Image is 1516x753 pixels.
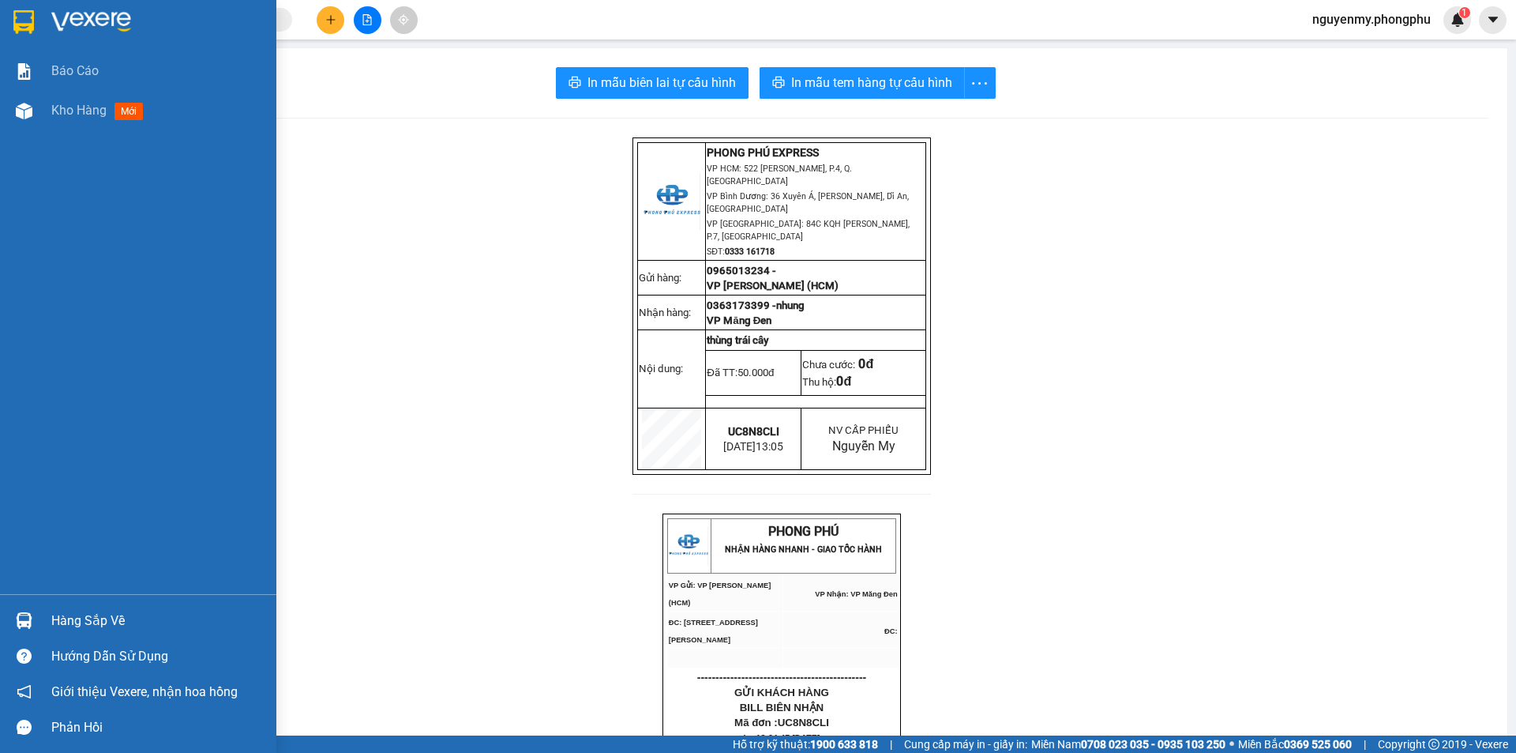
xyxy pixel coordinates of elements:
[51,682,238,702] span: Giới thiệu Vexere, nhận hoa hồng
[16,63,32,80] img: solution-icon
[1462,7,1467,18] span: 1
[13,10,34,34] img: logo-vxr
[707,191,909,214] span: VP Bình Dương: 36 Xuyên Á, [PERSON_NAME], Dĩ An, [GEOGRAPHIC_DATA]
[737,367,774,378] span: 50.000đ
[836,374,851,389] span: 0đ
[776,299,805,311] span: nhung
[815,590,897,598] span: VP Nhận: VP Măng Đen
[1364,736,1366,753] span: |
[707,164,852,186] span: VP HCM: 522 [PERSON_NAME], P.4, Q.[GEOGRAPHIC_DATA]
[965,73,995,93] span: more
[1479,6,1507,34] button: caret-down
[756,440,783,453] span: 13:05
[802,376,851,388] span: Thu hộ:
[644,173,700,230] img: logo
[568,76,581,91] span: printer
[768,524,839,539] span: PHONG PHÚ
[707,334,769,346] span: thùng trái cây
[16,103,32,119] img: warehouse-icon
[756,733,820,743] span: 18:24:47 [DATE]
[734,687,829,698] span: GỬI KHÁCH HÀNG
[17,720,32,735] span: message
[791,73,952,92] span: In mẫu tem hàng tự cấu hình
[707,314,771,326] span: VP Măng Đen
[707,265,776,277] span: 0965013234 -
[639,363,683,375] span: Nội dung:
[733,736,878,753] span: Hỗ trợ kỹ thuật:
[362,14,373,25] span: file-add
[669,619,758,644] span: ĐC: [STREET_ADDRESS][PERSON_NAME]
[744,733,820,743] span: In :
[884,627,898,635] span: ĐC:
[890,736,892,753] span: |
[728,425,779,438] span: UC8N8CLI
[778,717,829,729] span: UC8N8CLI
[1300,9,1443,29] span: nguyenmy.phongphu
[1428,739,1439,750] span: copyright
[707,219,910,242] span: VP [GEOGRAPHIC_DATA]: 84C KQH [PERSON_NAME], P.7, [GEOGRAPHIC_DATA]
[707,367,774,378] span: Đã TT:
[325,14,336,25] span: plus
[772,76,785,91] span: printer
[556,67,749,99] button: printerIn mẫu biên lai tự cấu hình
[51,716,265,740] div: Phản hồi
[725,247,775,257] strong: 0333 161718
[802,359,873,371] span: Chưa cước:
[398,14,409,25] span: aim
[51,61,99,81] span: Báo cáo
[707,146,819,159] strong: PHONG PHÚ EXPRESS
[317,6,344,34] button: plus
[587,73,736,92] span: In mẫu biên lai tự cấu hình
[697,671,866,683] span: ----------------------------------------------
[904,736,1027,753] span: Cung cấp máy in - giấy in:
[832,439,895,454] span: Nguyễn My
[669,582,771,607] span: VP Gửi: VP [PERSON_NAME] (HCM)
[639,307,691,318] span: Nhận hàng:
[17,684,32,699] span: notification
[858,356,873,371] span: 0đ
[707,299,776,311] span: 0363173399 -
[1031,736,1225,753] span: Miền Nam
[964,67,996,99] button: more
[1459,7,1470,18] sup: 1
[51,645,265,668] div: Hướng dẫn sử dụng
[51,103,107,118] span: Kho hàng
[16,612,32,629] img: warehouse-icon
[734,717,829,729] span: Mã đơn :
[1229,741,1234,747] span: ⚪️
[639,272,681,284] span: Gửi hàng:
[760,67,965,99] button: printerIn mẫu tem hàng tự cấu hình
[707,280,839,292] span: VP [PERSON_NAME] (HCM)
[669,526,708,566] img: logo
[390,6,418,34] button: aim
[354,6,381,34] button: file-add
[1450,13,1465,27] img: icon-new-feature
[1081,738,1225,751] strong: 0708 023 035 - 0935 103 250
[725,544,882,555] strong: NHẬN HÀNG NHANH - GIAO TỐC HÀNH
[723,440,783,453] span: [DATE]
[740,702,824,713] span: BILL BIÊN NHẬN
[707,247,775,257] span: SĐT:
[828,424,899,436] span: NV CẤP PHIẾU
[810,738,878,751] strong: 1900 633 818
[1284,738,1352,751] strong: 0369 525 060
[17,649,32,664] span: question-circle
[114,103,143,120] span: mới
[1238,736,1352,753] span: Miền Bắc
[1486,13,1500,27] span: caret-down
[51,609,265,633] div: Hàng sắp về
